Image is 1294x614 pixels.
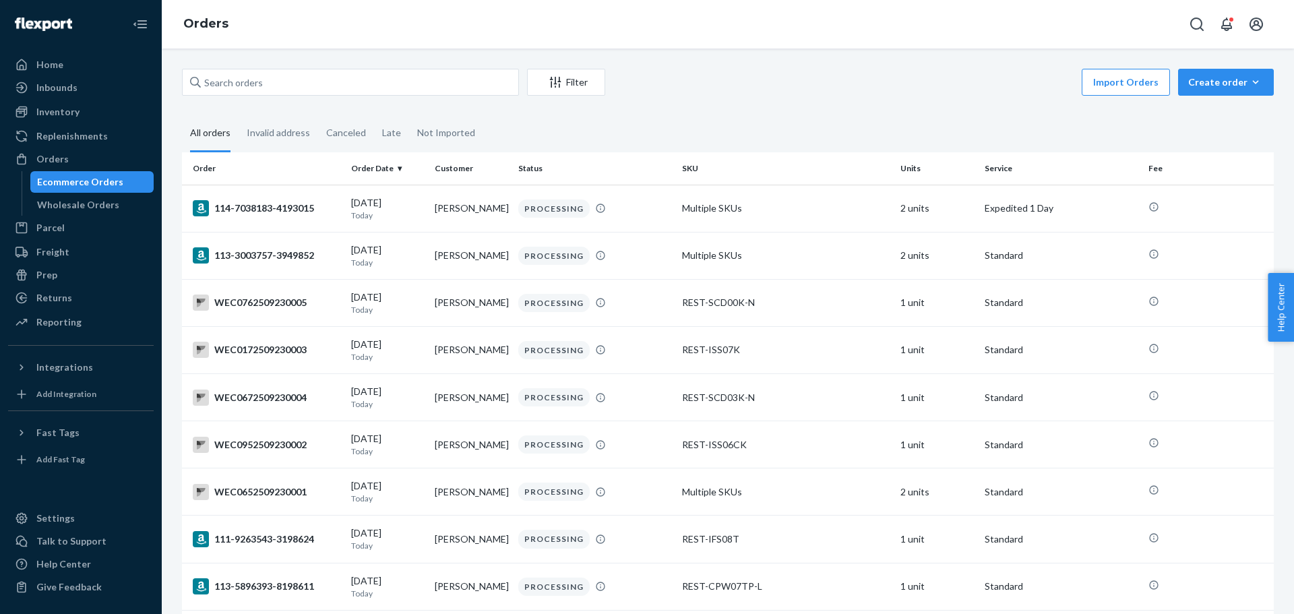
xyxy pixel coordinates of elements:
[435,162,507,174] div: Customer
[1243,11,1270,38] button: Open account menu
[895,279,979,326] td: 1 unit
[985,249,1138,262] p: Standard
[351,540,424,551] p: Today
[677,468,895,516] td: Multiple SKUs
[528,75,605,89] div: Filter
[1143,152,1274,185] th: Fee
[682,532,890,546] div: REST-IFS08T
[36,534,106,548] div: Talk to Support
[985,391,1138,404] p: Standard
[1178,69,1274,96] button: Create order
[351,210,424,221] p: Today
[429,563,513,610] td: [PERSON_NAME]
[985,343,1138,357] p: Standard
[351,257,424,268] p: Today
[193,437,340,453] div: WEC0952509230002
[351,290,424,315] div: [DATE]
[8,553,154,575] a: Help Center
[518,341,590,359] div: PROCESSING
[518,247,590,265] div: PROCESSING
[8,449,154,470] a: Add Fast Tag
[15,18,72,31] img: Flexport logo
[36,580,102,594] div: Give Feedback
[351,338,424,363] div: [DATE]
[183,16,228,31] a: Orders
[417,115,475,150] div: Not Imported
[985,202,1138,215] p: Expedited 1 Day
[37,198,119,212] div: Wholesale Orders
[8,357,154,378] button: Integrations
[346,152,429,185] th: Order Date
[682,296,890,309] div: REST-SCD00K-N
[518,530,590,548] div: PROCESSING
[8,264,154,286] a: Prep
[190,115,230,152] div: All orders
[8,576,154,598] button: Give Feedback
[127,11,154,38] button: Close Navigation
[382,115,401,150] div: Late
[8,217,154,239] a: Parcel
[985,485,1138,499] p: Standard
[979,152,1143,185] th: Service
[36,81,78,94] div: Inbounds
[677,232,895,279] td: Multiple SKUs
[518,578,590,596] div: PROCESSING
[36,315,82,329] div: Reporting
[36,388,96,400] div: Add Integration
[351,479,424,504] div: [DATE]
[518,199,590,218] div: PROCESSING
[36,129,108,143] div: Replenishments
[8,383,154,405] a: Add Integration
[429,185,513,232] td: [PERSON_NAME]
[351,526,424,551] div: [DATE]
[985,532,1138,546] p: Standard
[527,69,605,96] button: Filter
[36,58,63,71] div: Home
[193,342,340,358] div: WEC0172509230003
[1213,11,1240,38] button: Open notifications
[36,268,57,282] div: Prep
[36,512,75,525] div: Settings
[677,152,895,185] th: SKU
[682,580,890,593] div: REST-CPW07TP-L
[351,493,424,504] p: Today
[351,196,424,221] div: [DATE]
[36,221,65,235] div: Parcel
[351,304,424,315] p: Today
[682,438,890,452] div: REST-ISS06CK
[895,185,979,232] td: 2 units
[8,287,154,309] a: Returns
[677,185,895,232] td: Multiple SKUs
[36,557,91,571] div: Help Center
[193,484,340,500] div: WEC0652509230001
[1188,75,1264,89] div: Create order
[518,294,590,312] div: PROCESSING
[682,391,890,404] div: REST-SCD03K-N
[36,361,93,374] div: Integrations
[682,343,890,357] div: REST-ISS07K
[895,152,979,185] th: Units
[36,454,85,465] div: Add Fast Tag
[429,232,513,279] td: [PERSON_NAME]
[985,438,1138,452] p: Standard
[36,291,72,305] div: Returns
[895,232,979,279] td: 2 units
[895,563,979,610] td: 1 unit
[1268,273,1294,342] button: Help Center
[36,105,80,119] div: Inventory
[193,531,340,547] div: 111-9263543-3198624
[193,578,340,594] div: 113-5896393-8198611
[351,432,424,457] div: [DATE]
[351,243,424,268] div: [DATE]
[182,152,346,185] th: Order
[326,115,366,150] div: Canceled
[36,245,69,259] div: Freight
[182,69,519,96] input: Search orders
[1183,11,1210,38] button: Open Search Box
[193,295,340,311] div: WEC0762509230005
[351,588,424,599] p: Today
[351,574,424,599] div: [DATE]
[8,101,154,123] a: Inventory
[8,241,154,263] a: Freight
